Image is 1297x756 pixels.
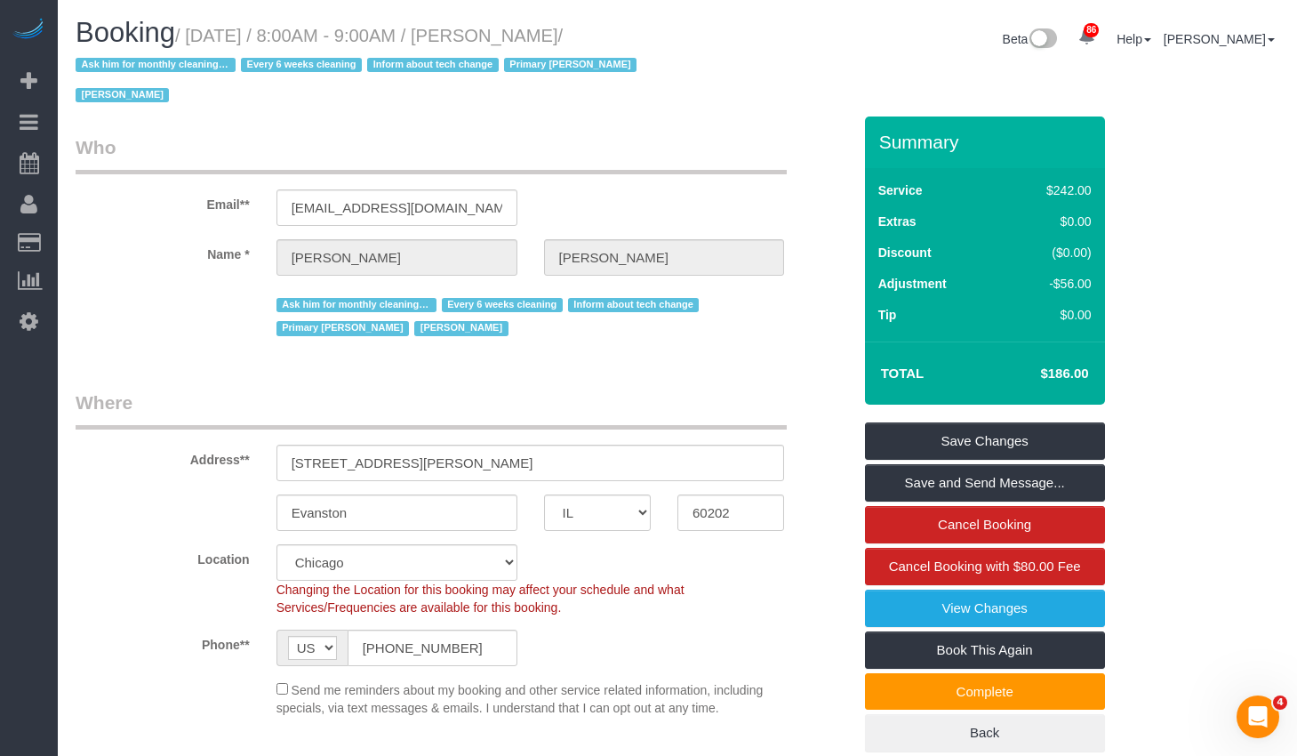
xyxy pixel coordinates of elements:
legend: Who [76,134,787,174]
span: Primary [PERSON_NAME] [276,321,410,335]
span: Booking [76,17,175,48]
label: Name * [62,239,263,263]
span: Inform about tech change [367,58,499,72]
span: Cancel Booking with $80.00 Fee [889,559,1081,574]
div: -$56.00 [1009,275,1092,293]
input: Zip Code** [677,495,784,531]
input: Last Name* [544,239,785,276]
span: / [76,26,642,106]
span: Every 6 weeks cleaning [241,58,362,72]
legend: Where [76,390,787,430]
label: Tip [878,306,897,324]
h4: $186.00 [987,366,1088,382]
span: [PERSON_NAME] [76,88,169,102]
span: Ask him for monthly cleaning date before scheduling [276,298,436,312]
span: Ask him for monthly cleaning date before scheduling [76,58,236,72]
span: 4 [1273,696,1287,710]
span: Inform about tech change [568,298,700,312]
img: Automaid Logo [11,18,46,43]
small: / [DATE] / 8:00AM - 9:00AM / [PERSON_NAME] [76,26,642,106]
label: Service [878,181,923,199]
span: [PERSON_NAME] [414,321,508,335]
h3: Summary [879,132,1096,152]
span: Changing the Location for this booking may affect your schedule and what Services/Frequencies are... [276,583,685,615]
iframe: Intercom live chat [1237,696,1279,738]
span: Primary [PERSON_NAME] [504,58,637,72]
span: Send me reminders about my booking and other service related information, including specials, via... [276,683,764,715]
label: Adjustment [878,275,947,293]
a: Beta [1003,32,1058,46]
a: [PERSON_NAME] [1164,32,1275,46]
label: Location [62,544,263,568]
a: View Changes [865,590,1105,627]
a: 86 [1069,18,1104,57]
div: ($0.00) [1009,244,1092,261]
img: New interface [1028,28,1057,52]
div: $0.00 [1009,213,1092,230]
span: 86 [1084,23,1099,37]
a: Back [865,714,1105,752]
a: Cancel Booking with $80.00 Fee [865,548,1105,585]
a: Book This Again [865,631,1105,669]
span: Every 6 weeks cleaning [442,298,563,312]
a: Save and Send Message... [865,464,1105,502]
a: Complete [865,673,1105,711]
strong: Total [881,366,925,381]
input: First Name** [276,239,517,276]
a: Help [1117,32,1151,46]
a: Cancel Booking [865,506,1105,543]
label: Discount [878,244,932,261]
div: $0.00 [1009,306,1092,324]
a: Save Changes [865,422,1105,460]
label: Extras [878,213,917,230]
div: $242.00 [1009,181,1092,199]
